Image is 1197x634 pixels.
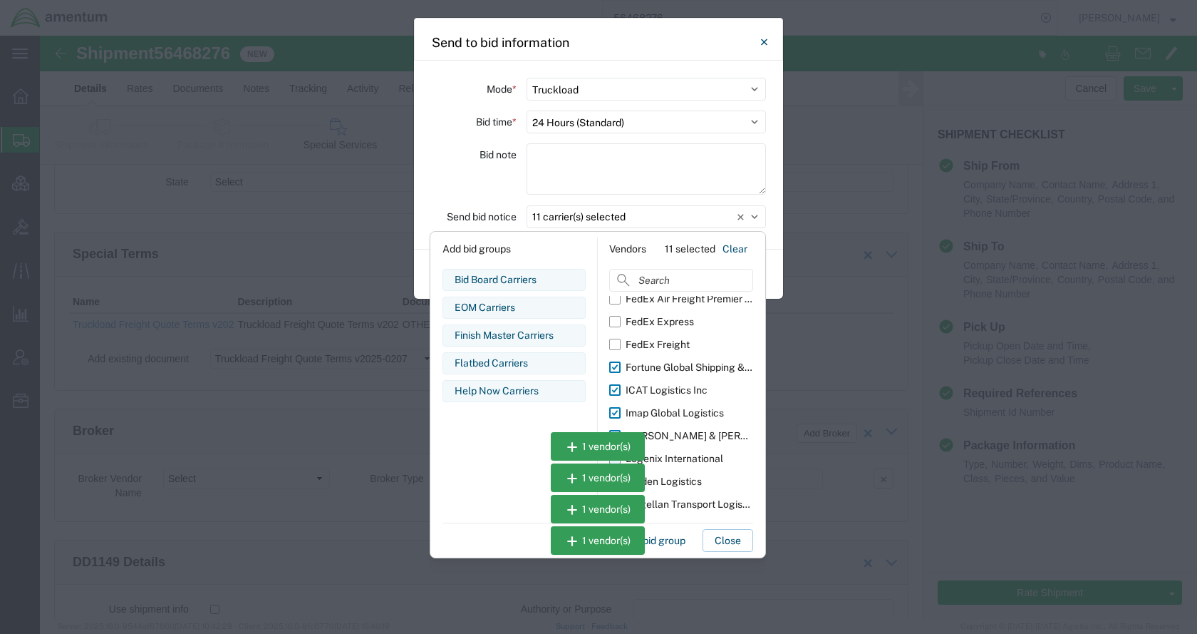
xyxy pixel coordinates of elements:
button: Close [750,28,778,56]
input: Search [609,269,753,292]
label: Bid time [476,111,517,133]
div: Bid Board Carriers [455,272,574,287]
h4: Send to bid information [432,33,569,52]
div: Add bid groups [442,237,586,260]
label: Send bid notice [447,205,517,228]
div: 11 selected [665,242,715,257]
button: Clear [717,237,753,260]
label: Bid note [480,143,517,166]
div: Vendors [609,242,646,257]
label: Mode [487,78,517,101]
button: 11 carrier(s) selected [527,205,766,228]
div: FedEx Air Freight Premier Care [626,292,753,307]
